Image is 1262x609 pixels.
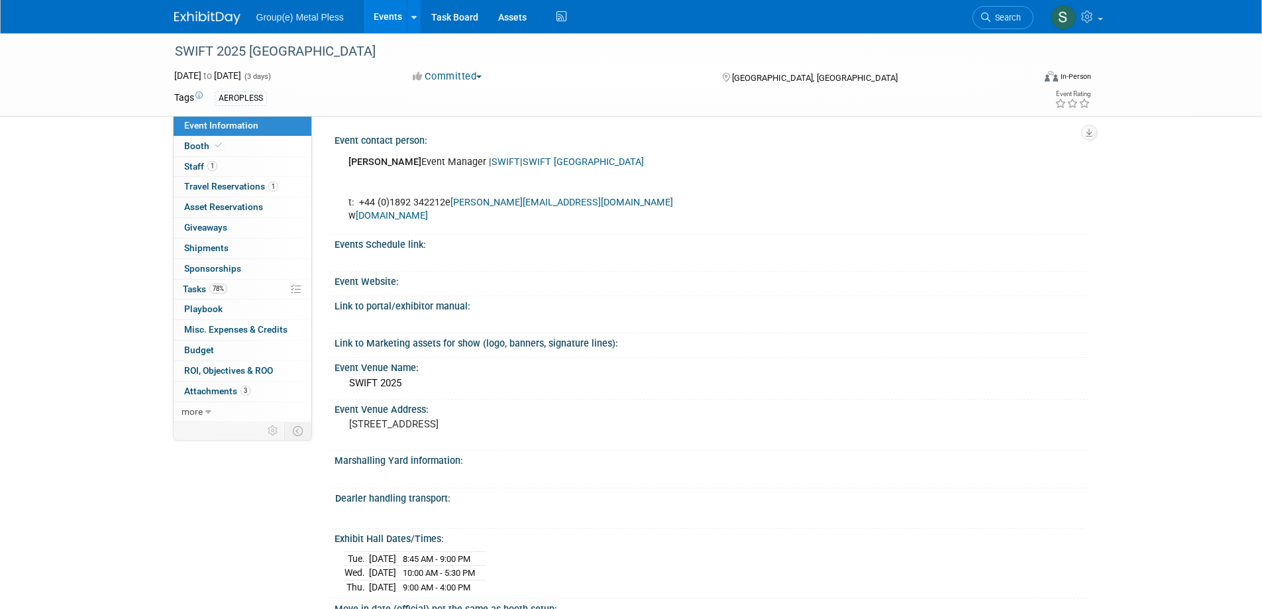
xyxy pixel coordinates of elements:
a: Search [973,6,1033,29]
div: Link to portal/exhibitor manual: [335,296,1088,313]
span: Travel Reservations [184,181,278,192]
span: Event Information [184,120,258,131]
a: ROI, Objectives & ROO [174,361,311,381]
button: Committed [408,70,487,83]
td: [DATE] [369,566,396,581]
div: Link to Marketing assets for show (logo, banners, signature lines): [335,333,1088,350]
pre: [STREET_ADDRESS] [349,418,634,430]
a: Attachments3 [174,382,311,402]
div: Dearler handling transport: [335,488,1082,505]
div: In-Person [1060,72,1091,82]
a: Staff1 [174,157,311,177]
a: Asset Reservations [174,197,311,217]
span: [DATE] [DATE] [174,70,241,81]
div: SWIFT 2025 [GEOGRAPHIC_DATA] [170,40,1014,64]
div: Events Schedule link: [335,235,1088,251]
td: Thu. [344,580,369,594]
div: Event Venue Name: [335,358,1088,374]
a: Giveaways [174,218,311,238]
i: Booth reservation complete [215,142,222,149]
span: (3 days) [243,72,271,81]
span: Tasks [183,284,227,294]
img: Format-Inperson.png [1045,71,1058,82]
img: Steve.M Mifsud [1051,5,1076,30]
td: Personalize Event Tab Strip [262,422,285,439]
img: ExhibitDay [174,11,240,25]
span: Giveaways [184,222,227,233]
span: Budget [184,345,214,355]
div: Event Venue Address: [335,400,1088,416]
div: Event Website: [335,272,1088,288]
div: Event contact person: [335,131,1088,147]
td: [DATE] [369,580,396,594]
a: SWIFT [492,156,520,168]
div: SWIFT 2025 [344,373,1078,394]
span: Attachments [184,386,250,396]
span: ROI, Objectives & ROO [184,365,273,376]
span: to [201,70,214,81]
span: 1 [207,161,217,171]
td: Tags [174,91,203,106]
td: Toggle Event Tabs [284,422,311,439]
span: 10:00 AM - 5:30 PM [403,568,475,578]
a: Misc. Expenses & Credits [174,320,311,340]
a: Tasks78% [174,280,311,300]
span: more [182,406,203,417]
span: Sponsorships [184,263,241,274]
td: [DATE] [369,551,396,566]
td: Wed. [344,566,369,581]
span: Playbook [184,304,223,314]
a: more [174,402,311,422]
span: Asset Reservations [184,201,263,212]
div: Marshalling Yard information: [335,451,1088,467]
td: Tue. [344,551,369,566]
a: [PERSON_NAME][EMAIL_ADDRESS][DOMAIN_NAME] [450,197,673,208]
span: Staff [184,161,217,172]
span: 9:00 AM - 4:00 PM [403,582,470,592]
b: [PERSON_NAME] [348,156,421,168]
a: Travel Reservations1 [174,177,311,197]
div: AEROPLESS [215,91,267,105]
a: SWIFT [GEOGRAPHIC_DATA] [523,156,644,168]
a: Shipments [174,239,311,258]
div: Event Manager | | t: +44 (0)1892 342212e w [339,149,941,229]
div: Event Format [955,69,1092,89]
span: 78% [209,284,227,294]
span: Booth [184,140,225,151]
span: 1 [268,182,278,192]
span: 8:45 AM - 9:00 PM [403,554,470,564]
a: Sponsorships [174,259,311,279]
a: Booth [174,137,311,156]
span: Group(e) Metal Pless [256,12,344,23]
a: [DOMAIN_NAME] [356,210,428,221]
span: Shipments [184,243,229,253]
a: Budget [174,341,311,360]
span: Search [990,13,1021,23]
span: 3 [240,386,250,396]
div: Event Rating [1055,91,1090,97]
a: Playbook [174,300,311,319]
span: [GEOGRAPHIC_DATA], [GEOGRAPHIC_DATA] [732,73,898,83]
div: Exhibit Hall Dates/Times: [335,529,1088,545]
a: Event Information [174,116,311,136]
span: Misc. Expenses & Credits [184,324,288,335]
